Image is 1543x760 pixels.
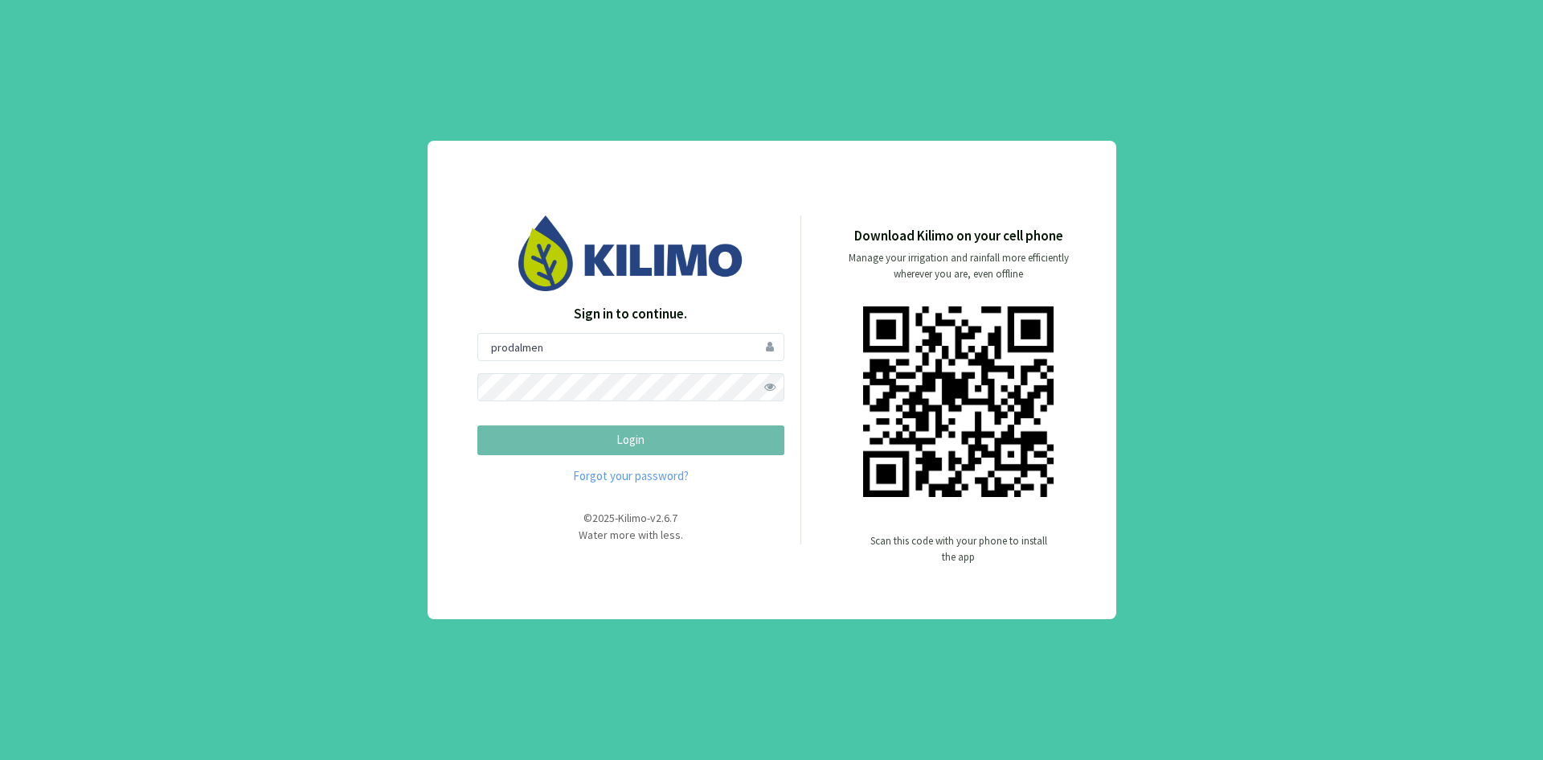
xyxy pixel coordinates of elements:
[863,306,1054,497] img: qr code
[592,511,615,525] span: 2025
[477,425,784,455] button: Login
[615,511,618,525] span: -
[647,511,650,525] span: -
[854,226,1063,247] p: Download Kilimo on your cell phone
[835,250,1083,282] p: Manage your irrigation and rainfall more efficiently wherever you are, even offline
[518,216,743,290] img: Image
[477,304,784,325] p: Sign in to continue.
[491,431,771,450] p: Login
[618,511,647,525] span: Kilimo
[650,511,677,525] span: v2.6.7
[583,511,592,525] span: ©
[870,533,1047,565] p: Scan this code with your phone to install the app
[579,528,683,542] span: Water more with less.
[477,333,784,361] input: User
[477,467,784,486] a: Forgot your password?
